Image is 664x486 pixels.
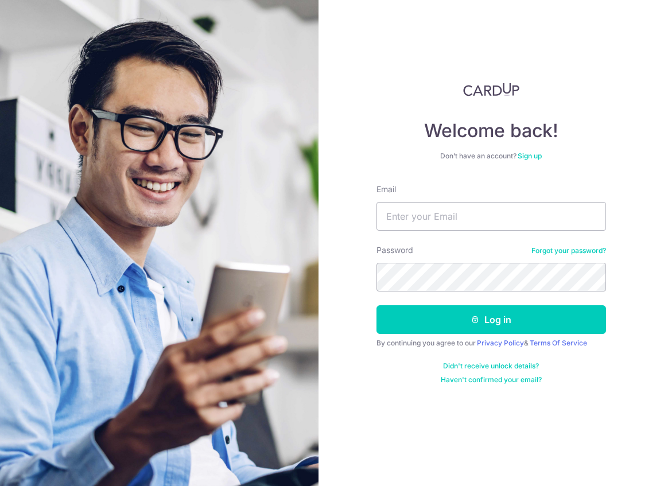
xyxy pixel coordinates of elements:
[376,202,606,231] input: Enter your Email
[530,339,587,347] a: Terms Of Service
[376,339,606,348] div: By continuing you agree to our &
[463,83,519,96] img: CardUp Logo
[376,244,413,256] label: Password
[376,151,606,161] div: Don’t have an account?
[531,246,606,255] a: Forgot your password?
[376,305,606,334] button: Log in
[443,361,539,371] a: Didn't receive unlock details?
[441,375,542,384] a: Haven't confirmed your email?
[518,151,542,160] a: Sign up
[376,119,606,142] h4: Welcome back!
[376,184,396,195] label: Email
[477,339,524,347] a: Privacy Policy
